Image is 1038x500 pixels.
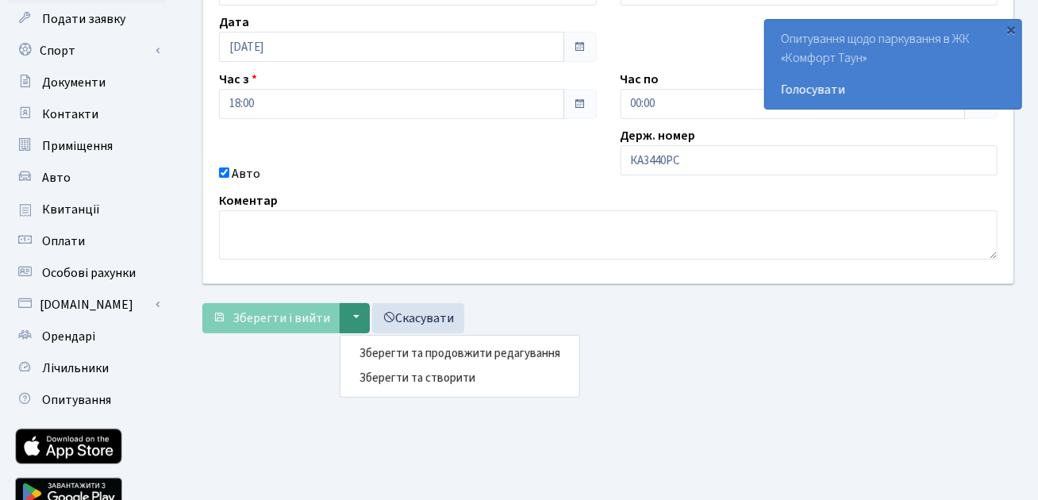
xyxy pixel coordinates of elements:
[781,80,1005,99] a: Голосувати
[8,3,167,35] a: Подати заявку
[42,328,95,345] span: Орендарі
[233,310,330,327] span: Зберегти і вийти
[8,289,167,321] a: [DOMAIN_NAME]
[42,10,125,28] span: Подати заявку
[42,391,111,409] span: Опитування
[8,321,167,352] a: Орендарі
[42,137,113,155] span: Приміщення
[232,164,260,183] label: Авто
[42,74,106,91] span: Документи
[219,191,278,210] label: Коментар
[42,360,109,377] span: Лічильники
[8,225,167,257] a: Оплати
[340,366,579,390] button: Зберегти та створити
[42,201,100,218] span: Квитанції
[219,70,257,89] label: Час з
[621,126,696,145] label: Держ. номер
[42,233,85,250] span: Оплати
[42,169,71,187] span: Авто
[42,106,98,123] span: Контакти
[8,352,167,384] a: Лічильники
[8,384,167,416] a: Опитування
[621,70,659,89] label: Час по
[8,162,167,194] a: Авто
[621,145,998,175] input: AA0001AA
[340,342,579,367] button: Зберегти та продовжити редагування
[202,303,340,333] button: Зберегти і вийти
[765,20,1021,109] div: Опитування щодо паркування в ЖК «Комфорт Таун»
[8,98,167,130] a: Контакти
[8,67,167,98] a: Документи
[8,35,167,67] a: Спорт
[8,194,167,225] a: Квитанції
[219,13,249,32] label: Дата
[8,130,167,162] a: Приміщення
[1004,21,1020,37] div: ×
[372,303,464,333] a: Скасувати
[42,264,136,282] span: Особові рахунки
[8,257,167,289] a: Особові рахунки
